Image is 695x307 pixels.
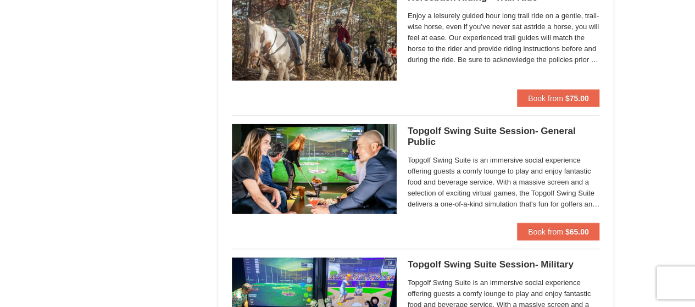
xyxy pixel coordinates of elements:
h5: Topgolf Swing Suite Session- General Public [408,126,600,148]
strong: $65.00 [565,227,589,236]
h5: Topgolf Swing Suite Session- Military [408,259,600,270]
span: Topgolf Swing Suite is an immersive social experience offering guests a comfy lounge to play and ... [408,155,600,210]
img: 19664770-17-d333e4c3.jpg [232,124,397,214]
button: Book from $75.00 [517,90,600,107]
span: Book from [528,227,563,236]
button: Book from $65.00 [517,223,600,241]
span: Book from [528,94,563,103]
strong: $75.00 [565,94,589,103]
span: Enjoy a leisurely guided hour long trail ride on a gentle, trail-wise horse, even if you’ve never... [408,10,600,65]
